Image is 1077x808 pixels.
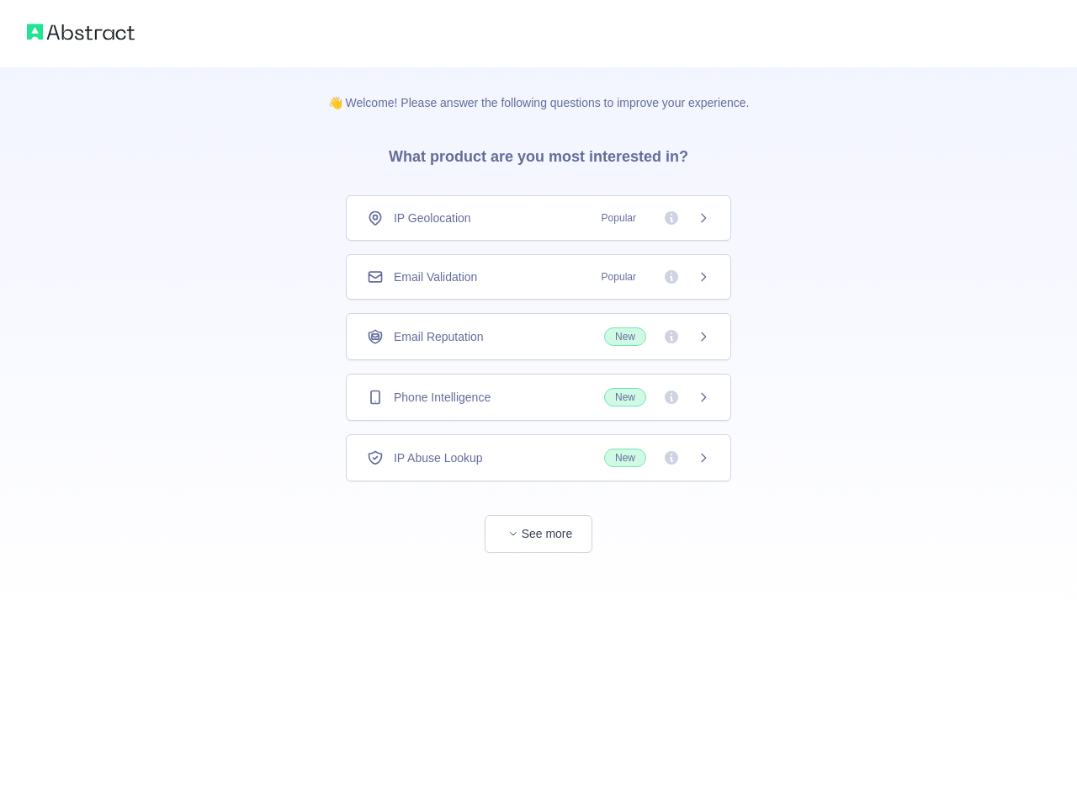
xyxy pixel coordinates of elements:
[394,210,471,226] span: IP Geolocation
[604,449,646,467] span: New
[604,388,646,407] span: New
[604,327,646,346] span: New
[394,389,491,406] span: Phone Intelligence
[485,515,592,553] button: See more
[394,268,477,285] span: Email Validation
[362,111,715,195] h3: What product are you most interested in?
[27,20,135,44] img: Abstract logo
[592,210,646,226] span: Popular
[301,67,777,111] p: 👋 Welcome! Please answer the following questions to improve your experience.
[394,449,483,466] span: IP Abuse Lookup
[394,328,484,345] span: Email Reputation
[592,268,646,285] span: Popular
